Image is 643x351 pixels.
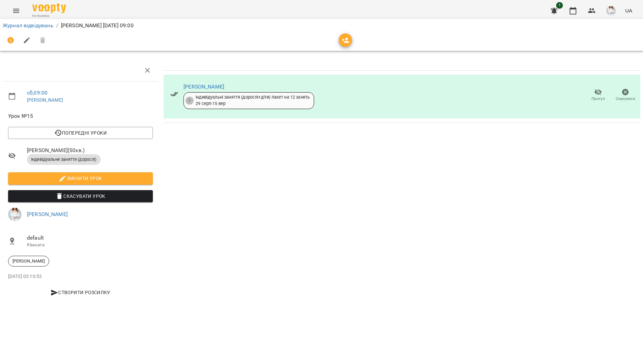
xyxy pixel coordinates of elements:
p: Кімната [27,242,153,248]
span: [PERSON_NAME] ( 50 хв. ) [27,146,153,154]
span: Змінити урок [13,174,147,182]
span: Урок №15 [8,112,153,120]
div: 3 [185,97,194,105]
span: UA [625,7,632,14]
a: [PERSON_NAME] [27,97,63,103]
li: / [56,22,58,30]
span: Прогул [591,96,605,102]
img: 31cba75fe2bd3cb19472609ed749f4b6.jpg [606,6,616,15]
button: Попередні уроки [8,127,153,139]
span: default [27,234,153,242]
a: Журнал відвідувань [3,22,54,29]
div: Індивідуальні заняття (дорослі+діти) пакет на 12 занять 29 серп - 15 вер [196,94,310,107]
button: Menu [8,3,24,19]
span: For Business [32,14,66,18]
img: Voopty Logo [32,3,66,13]
a: сб , 09:00 [27,90,47,96]
a: [PERSON_NAME] [183,83,224,90]
button: Змінити урок [8,172,153,184]
span: Скасувати [616,96,635,102]
button: UA [622,4,635,17]
button: Створити розсилку [8,286,153,299]
p: [PERSON_NAME] [DATE] 09:00 [61,22,134,30]
nav: breadcrumb [3,22,640,30]
span: 1 [556,2,563,9]
button: Скасувати [612,86,639,105]
span: Індивідуальне заняття (дорослі) [27,156,101,163]
button: Скасувати Урок [8,190,153,202]
img: 31cba75fe2bd3cb19472609ed749f4b6.jpg [8,208,22,221]
div: [PERSON_NAME] [8,256,49,267]
span: Створити розсилку [11,288,150,296]
span: Скасувати Урок [13,192,147,200]
span: Попередні уроки [13,129,147,137]
a: [PERSON_NAME] [27,211,68,217]
p: [DATE] 03:10:53 [8,273,153,280]
button: Прогул [584,86,612,105]
span: [PERSON_NAME] [8,258,49,264]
